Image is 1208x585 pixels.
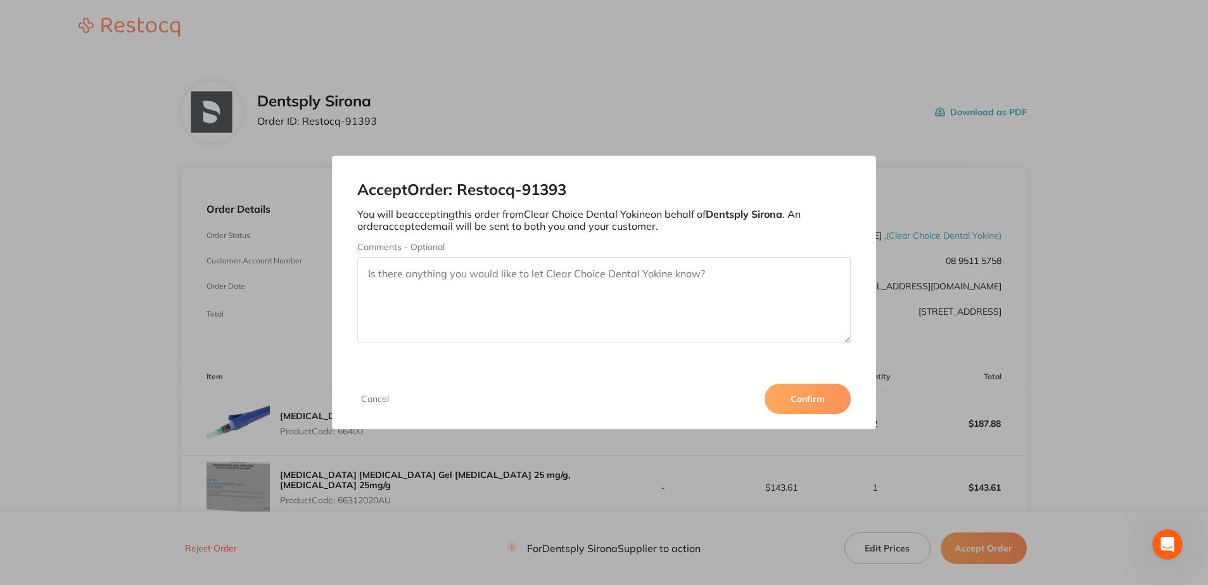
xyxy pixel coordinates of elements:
button: Confirm [765,384,851,414]
iframe: Intercom live chat [1152,529,1183,560]
h2: Accept Order: Restocq- 91393 [357,181,850,199]
button: Cancel [357,393,393,405]
label: Comments - Optional [357,242,850,252]
p: You will be accepting this order from Clear Choice Dental Yokine on behalf of . An order accepted... [357,208,850,232]
b: Dentsply Sirona [706,208,782,220]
